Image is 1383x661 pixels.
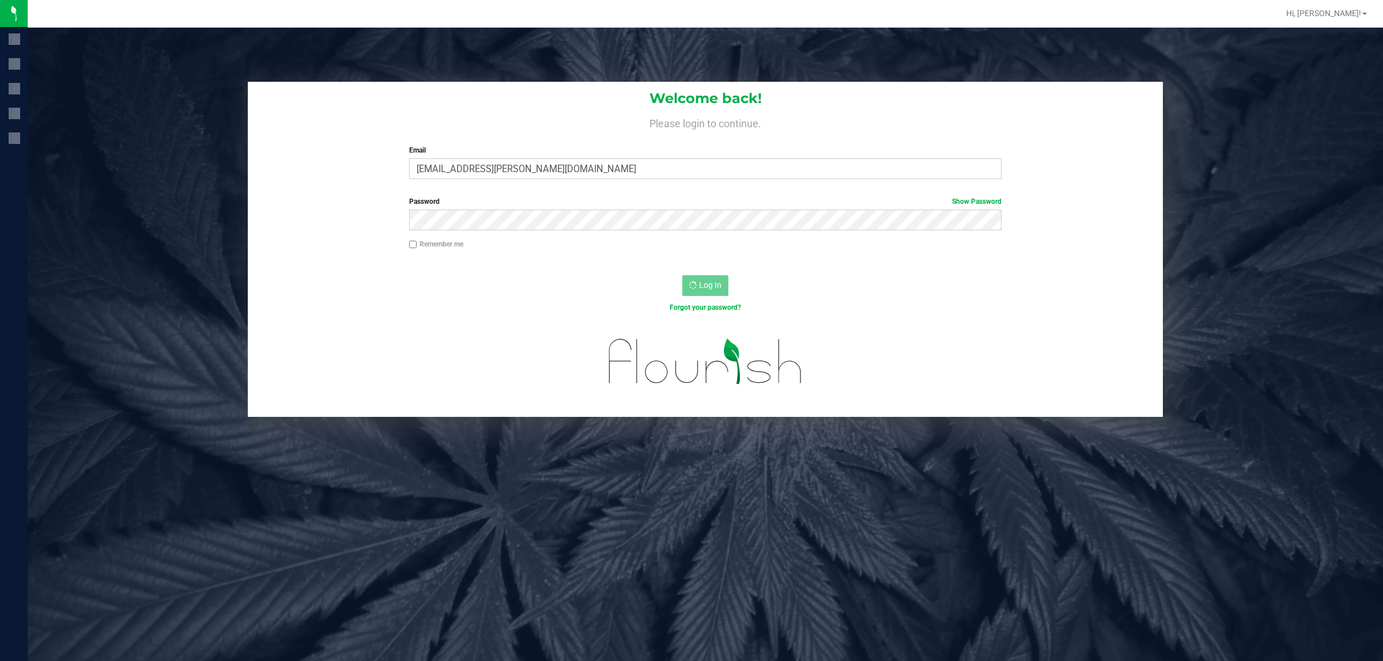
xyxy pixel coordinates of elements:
[682,275,728,296] button: Log In
[952,197,1002,206] a: Show Password
[409,241,417,249] input: Remember me
[1286,9,1361,18] span: Hi, [PERSON_NAME]!
[248,91,1163,106] h1: Welcome back!
[699,280,721,290] span: Log In
[670,303,741,311] a: Forgot your password?
[591,325,820,398] img: flourish_logo.svg
[248,115,1163,129] h4: Please login to continue.
[409,145,1002,155] label: Email
[409,197,440,206] span: Password
[409,239,463,249] label: Remember me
